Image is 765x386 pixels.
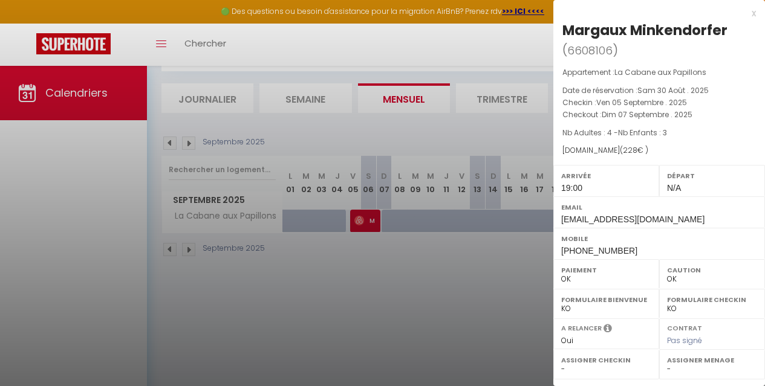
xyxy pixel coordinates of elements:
span: Sam 30 Août . 2025 [637,85,709,95]
span: Nb Adultes : 4 - [562,127,667,138]
span: ( ) [562,42,618,59]
label: Caution [667,264,757,276]
span: 228 [623,145,637,155]
label: Formulaire Bienvenue [561,294,651,306]
span: 6608106 [567,43,613,58]
span: [EMAIL_ADDRESS][DOMAIN_NAME] [561,214,705,224]
label: Paiement [561,264,651,276]
span: Ven 05 Septembre . 2025 [596,97,687,108]
div: [DOMAIN_NAME] [562,145,756,156]
i: Sélectionner OUI si vous souhaiter envoyer les séquences de messages post-checkout [604,323,612,336]
div: x [553,6,756,21]
p: Date de réservation : [562,85,756,97]
span: [PHONE_NUMBER] [561,246,637,256]
label: Assigner Checkin [561,354,651,366]
label: A relancer [561,323,602,333]
span: La Cabane aux Papillons [614,67,706,77]
label: Arrivée [561,170,651,182]
p: Checkout : [562,109,756,121]
span: ( € ) [620,145,648,155]
span: N/A [667,183,681,193]
div: Margaux Minkendorfer [562,21,728,40]
p: Checkin : [562,97,756,109]
p: Appartement : [562,66,756,79]
span: Pas signé [667,335,702,346]
label: Mobile [561,233,757,245]
span: 19:00 [561,183,582,193]
label: Assigner Menage [667,354,757,366]
label: Formulaire Checkin [667,294,757,306]
label: Contrat [667,323,702,331]
label: Départ [667,170,757,182]
span: Dim 07 Septembre . 2025 [602,109,692,120]
span: Nb Enfants : 3 [618,127,667,138]
label: Email [561,201,757,213]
